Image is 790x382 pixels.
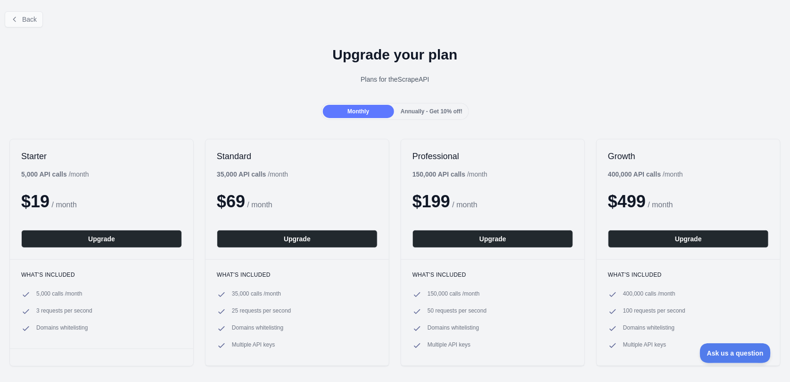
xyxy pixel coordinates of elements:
iframe: Toggle Customer Support [700,343,771,363]
span: $ 199 [412,192,450,211]
span: $ 499 [608,192,646,211]
div: / month [412,170,487,179]
div: / month [608,170,683,179]
h2: Standard [217,151,378,162]
b: 400,000 API calls [608,170,661,178]
b: 150,000 API calls [412,170,465,178]
h2: Professional [412,151,573,162]
h2: Growth [608,151,769,162]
